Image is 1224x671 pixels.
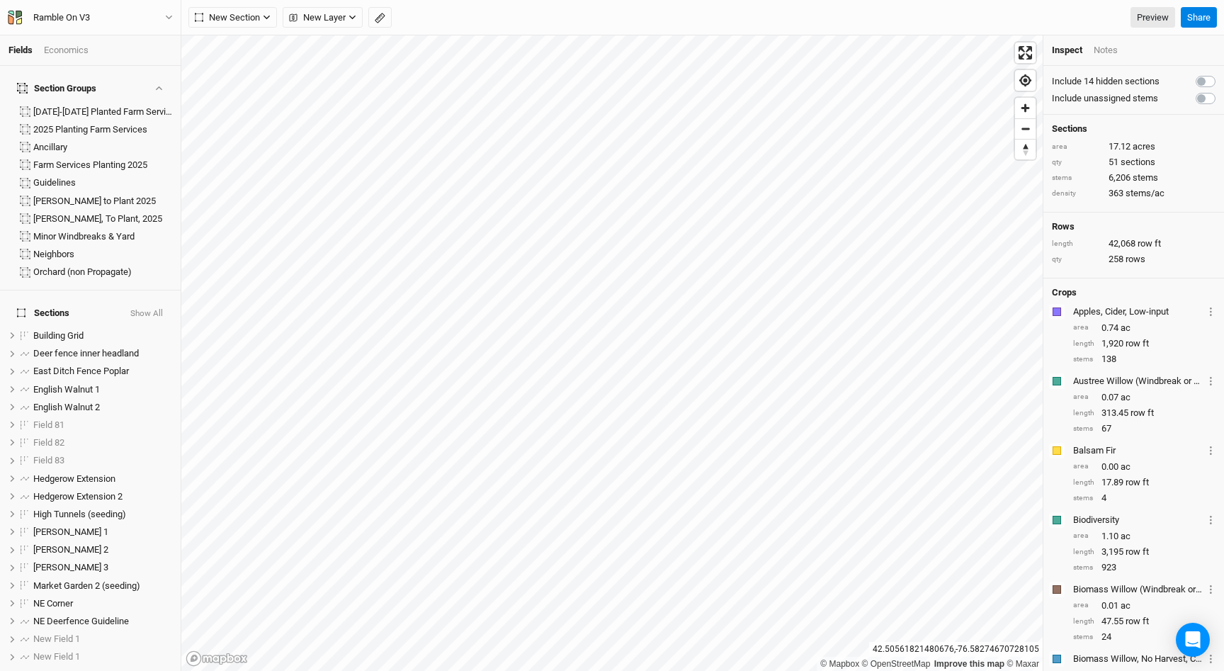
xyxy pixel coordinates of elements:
[1052,157,1101,168] div: qty
[33,473,172,485] div: Hedgerow Extension
[1121,599,1130,612] span: ac
[195,11,260,25] span: New Section
[1073,353,1215,366] div: 138
[1052,187,1215,200] div: 363
[1126,615,1149,628] span: row ft
[1073,492,1215,504] div: 4
[1073,546,1215,558] div: 3,195
[1073,424,1094,434] div: stems
[33,598,73,609] span: NE Corner
[33,544,172,556] div: Hopple 2
[1015,139,1036,159] button: Reset bearing to north
[33,266,172,278] div: Orchard (non Propagate)
[1073,375,1203,388] div: Austree Willow (Windbreak or Screen)
[1052,75,1160,88] label: Include 14 hidden sections
[1206,373,1215,389] button: Crop Usage
[1133,140,1155,153] span: acres
[1206,650,1215,667] button: Crop Usage
[1133,171,1158,184] span: stems
[33,562,172,573] div: Hopple 3
[33,633,172,645] div: New Field 1
[130,309,164,319] button: Show All
[33,177,172,188] div: Guidelines
[820,659,859,669] a: Mapbox
[1073,632,1094,643] div: stems
[186,650,248,667] a: Mapbox logo
[1073,514,1203,526] div: Biodiversity
[1052,92,1158,105] label: Include unassigned stems
[33,402,100,412] span: English Walnut 2
[1015,98,1036,118] button: Zoom in
[33,348,139,359] span: Deer fence inner headland
[7,10,174,26] button: Ramble On V3
[33,580,172,592] div: Market Garden 2 (seeding)
[1073,530,1215,543] div: 1.10
[1052,253,1215,266] div: 258
[33,402,172,413] div: English Walnut 2
[33,231,172,242] div: Minor Windbreaks & Yard
[33,366,129,376] span: East Ditch Fence Poplar
[33,455,64,466] span: Field 83
[1073,322,1215,334] div: 0.74
[1121,530,1130,543] span: ac
[1052,239,1101,249] div: length
[1015,70,1036,91] button: Find my location
[1052,173,1101,184] div: stems
[1052,237,1215,250] div: 42,068
[1073,476,1215,489] div: 17.89
[1073,478,1094,488] div: length
[1015,140,1036,159] span: Reset bearing to north
[33,348,172,359] div: Deer fence inner headland
[1181,7,1217,28] button: Share
[33,491,123,502] span: Hedgerow Extension 2
[8,45,33,55] a: Fields
[1073,599,1215,612] div: 0.01
[862,659,931,669] a: OpenStreetMap
[33,330,172,342] div: Building Grid
[33,11,90,25] div: Ramble On V3
[1073,461,1094,472] div: area
[1073,322,1094,333] div: area
[1126,253,1145,266] span: rows
[1052,140,1215,153] div: 17.12
[1073,493,1094,504] div: stems
[1052,287,1077,298] h4: Crops
[33,124,172,135] div: 2025 Planting Farm Services
[1073,563,1094,573] div: stems
[869,642,1043,657] div: 42.50561821480676 , -76.58274670728105
[1073,616,1094,627] div: length
[33,419,172,431] div: Field 81
[368,7,392,28] button: Shortcut: M
[1073,339,1094,349] div: length
[1130,407,1154,419] span: row ft
[33,384,100,395] span: English Walnut 1
[33,196,172,207] div: Harry to Plant 2025
[33,526,172,538] div: Hopple 1
[1126,337,1149,350] span: row ft
[1206,581,1215,597] button: Crop Usage
[1126,546,1149,558] span: row ft
[33,544,108,555] span: [PERSON_NAME] 2
[33,562,108,573] span: [PERSON_NAME] 3
[33,526,108,537] span: [PERSON_NAME] 1
[1121,391,1130,404] span: ac
[1073,600,1094,611] div: area
[1073,305,1203,318] div: Apples, Cider, Low-input
[1052,123,1215,135] h4: Sections
[1073,422,1215,435] div: 67
[17,83,96,94] div: Section Groups
[33,437,172,449] div: Field 82
[289,11,346,25] span: New Layer
[1206,303,1215,320] button: Crop Usage
[1073,561,1215,574] div: 923
[44,44,89,57] div: Economics
[283,7,363,28] button: New Layer
[1073,337,1215,350] div: 1,920
[1206,442,1215,458] button: Crop Usage
[1206,512,1215,528] button: Crop Usage
[33,106,172,118] div: 2022-2024 Planted Farm Services
[1121,461,1130,473] span: ac
[33,213,172,225] div: Harry, To Plant, 2025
